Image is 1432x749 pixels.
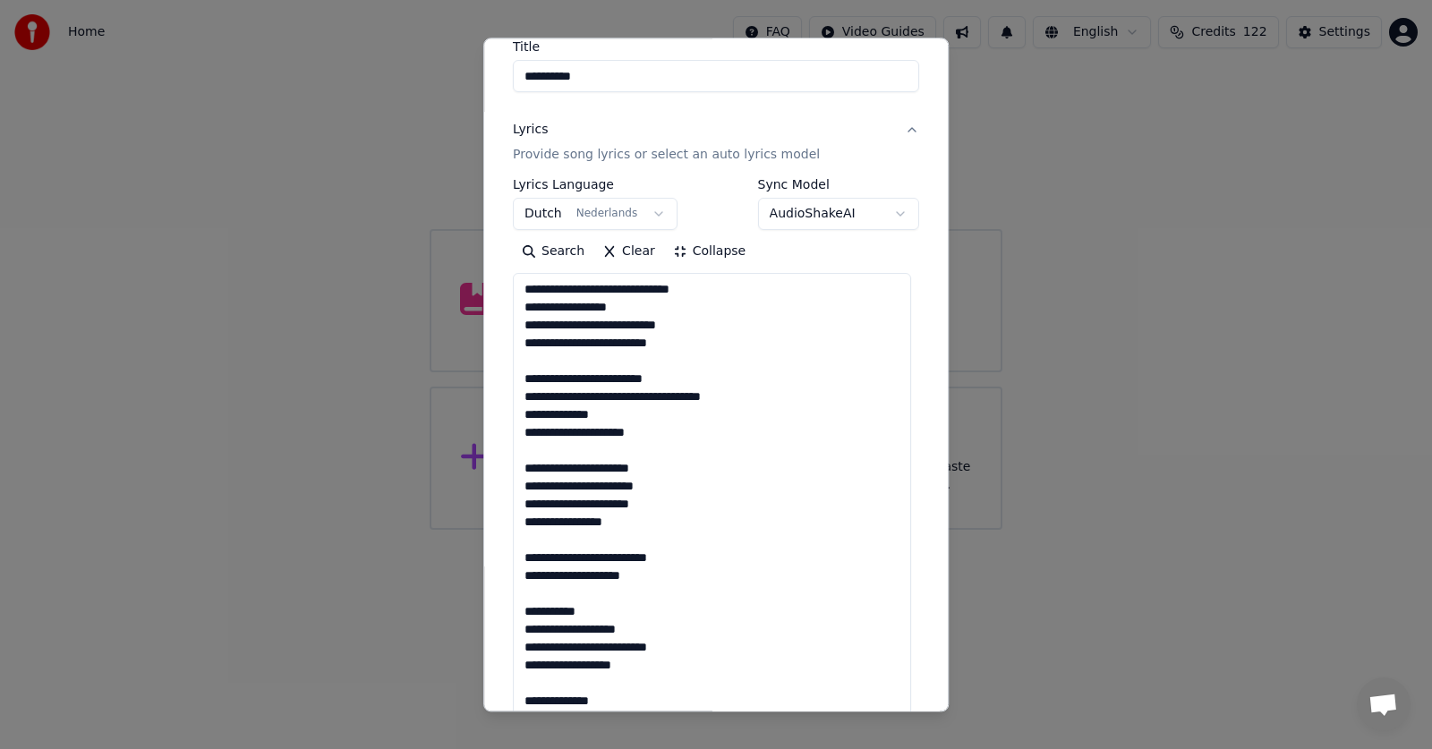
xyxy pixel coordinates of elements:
[513,41,919,54] label: Title
[758,179,919,192] label: Sync Model
[513,107,919,179] button: LyricsProvide song lyrics or select an auto lyrics model
[513,238,593,267] button: Search
[664,238,755,267] button: Collapse
[513,147,820,165] p: Provide song lyrics or select an auto lyrics model
[593,238,664,267] button: Clear
[513,179,678,192] label: Lyrics Language
[513,122,548,140] div: Lyrics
